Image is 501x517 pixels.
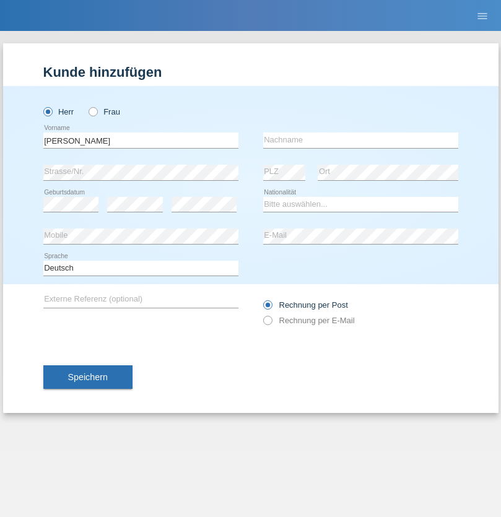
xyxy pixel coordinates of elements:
[263,300,348,310] label: Rechnung per Post
[43,64,458,80] h1: Kunde hinzufügen
[263,316,271,331] input: Rechnung per E-Mail
[43,107,51,115] input: Herr
[476,10,489,22] i: menu
[43,107,74,116] label: Herr
[68,372,108,382] span: Speichern
[43,365,133,389] button: Speichern
[263,300,271,316] input: Rechnung per Post
[263,316,355,325] label: Rechnung per E-Mail
[470,12,495,19] a: menu
[89,107,97,115] input: Frau
[89,107,120,116] label: Frau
